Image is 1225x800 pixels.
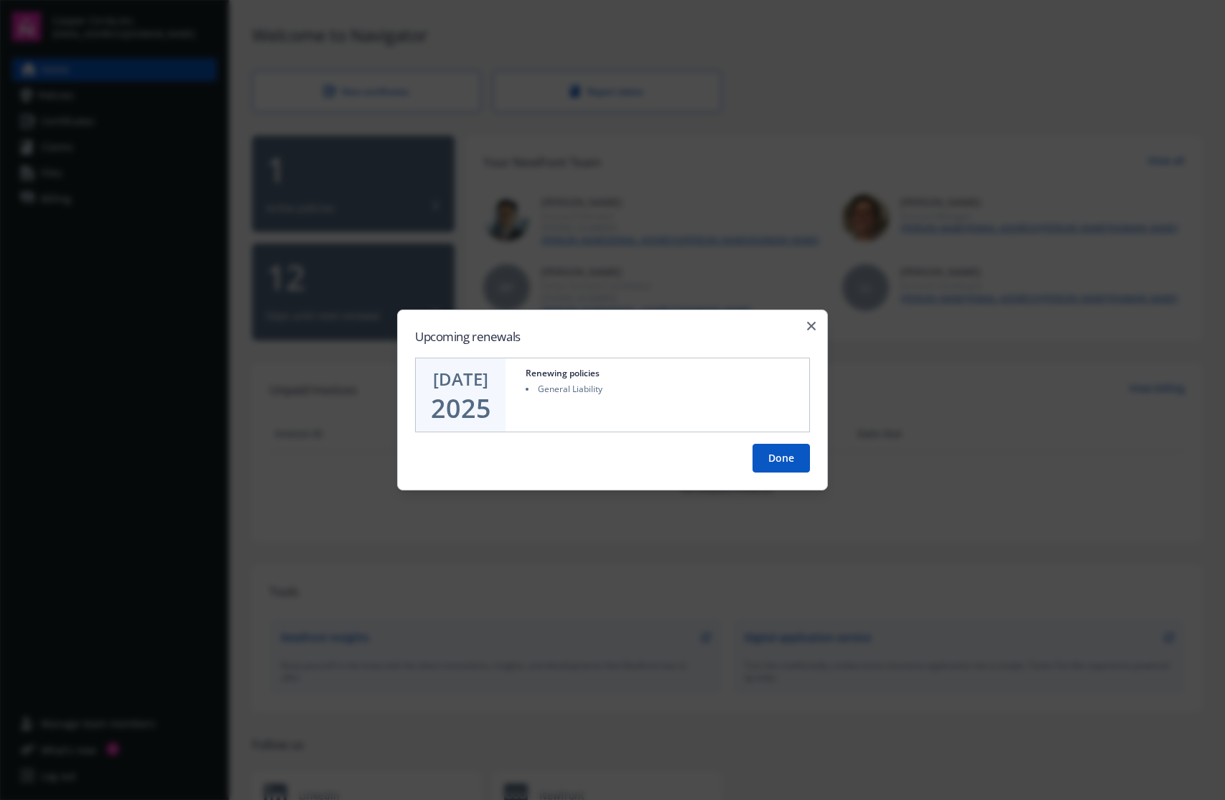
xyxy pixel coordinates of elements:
button: Done [753,444,810,473]
div: [DATE] [433,367,488,391]
div: Renewing policies [526,367,600,379]
h2: Upcoming renewals [415,327,810,346]
div: 2025 [431,394,491,423]
li: General Liability [526,383,801,395]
